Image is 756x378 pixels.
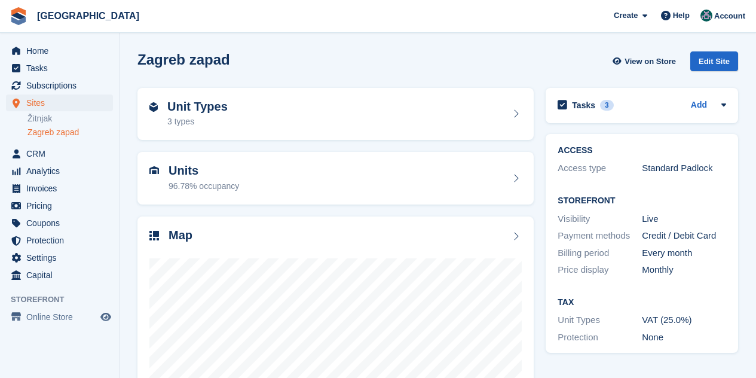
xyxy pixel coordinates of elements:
[6,145,113,162] a: menu
[99,310,113,324] a: Preview store
[642,246,726,260] div: Every month
[6,163,113,179] a: menu
[26,232,98,249] span: Protection
[6,215,113,231] a: menu
[26,77,98,94] span: Subscriptions
[167,100,228,114] h2: Unit Types
[6,42,113,59] a: menu
[32,6,144,26] a: [GEOGRAPHIC_DATA]
[558,246,642,260] div: Billing period
[700,10,712,22] img: Željko Gobac
[6,94,113,111] a: menu
[167,115,228,128] div: 3 types
[558,331,642,345] div: Protection
[137,51,230,68] h2: Zagreb zapad
[26,267,98,283] span: Capital
[625,56,676,68] span: View on Store
[611,51,681,71] a: View on Store
[691,99,707,112] a: Add
[26,145,98,162] span: CRM
[26,215,98,231] span: Coupons
[26,249,98,266] span: Settings
[26,163,98,179] span: Analytics
[690,51,738,76] a: Edit Site
[137,152,534,205] a: Units 96.78% occupancy
[10,7,27,25] img: stora-icon-8386f47178a22dfd0bd8f6a31ec36ba5ce8667c1dd55bd0f319d3a0aa187defe.svg
[6,267,113,283] a: menu
[558,263,642,277] div: Price display
[26,42,98,59] span: Home
[6,309,113,325] a: menu
[558,212,642,226] div: Visibility
[169,164,239,178] h2: Units
[642,263,726,277] div: Monthly
[558,161,642,175] div: Access type
[6,249,113,266] a: menu
[27,127,113,138] a: Zagreb zapad
[558,196,726,206] h2: Storefront
[169,228,192,242] h2: Map
[149,102,158,112] img: unit-type-icn-2b2737a686de81e16bb02015468b77c625bbabd49415b5ef34ead5e3b44a266d.svg
[169,180,239,193] div: 96.78% occupancy
[558,313,642,327] div: Unit Types
[714,10,745,22] span: Account
[558,146,726,156] h2: ACCESS
[26,197,98,214] span: Pricing
[11,294,119,306] span: Storefront
[6,232,113,249] a: menu
[614,10,638,22] span: Create
[149,166,159,175] img: unit-icn-7be61d7bf1b0ce9d3e12c5938cc71ed9869f7b940bace4675aadf7bd6d80202e.svg
[642,229,726,243] div: Credit / Debit Card
[558,298,726,307] h2: Tax
[149,231,159,240] img: map-icn-33ee37083ee616e46c38cad1a60f524a97daa1e2b2c8c0bc3eb3415660979fc1.svg
[690,51,738,71] div: Edit Site
[6,77,113,94] a: menu
[26,180,98,197] span: Invoices
[6,197,113,214] a: menu
[137,88,534,141] a: Unit Types 3 types
[26,309,98,325] span: Online Store
[572,100,595,111] h2: Tasks
[27,113,113,124] a: Žitnjak
[642,161,726,175] div: Standard Padlock
[26,60,98,77] span: Tasks
[558,229,642,243] div: Payment methods
[6,60,113,77] a: menu
[6,180,113,197] a: menu
[642,331,726,345] div: None
[673,10,690,22] span: Help
[642,313,726,327] div: VAT (25.0%)
[642,212,726,226] div: Live
[600,100,614,111] div: 3
[26,94,98,111] span: Sites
